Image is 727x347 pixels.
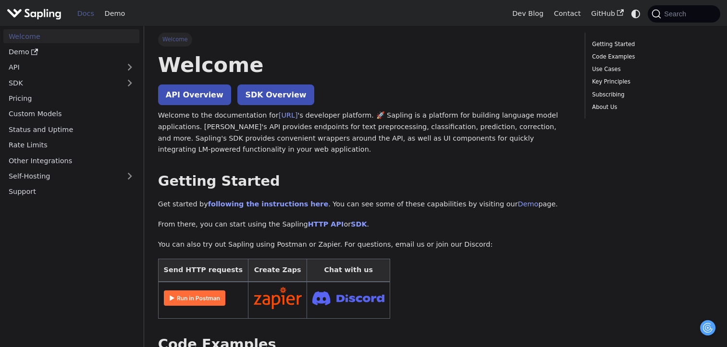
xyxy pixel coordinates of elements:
[592,103,710,112] a: About Us
[158,33,192,46] span: Welcome
[518,200,539,208] a: Demo
[3,122,139,136] a: Status and Uptime
[592,52,710,61] a: Code Examples
[158,33,571,46] nav: Breadcrumbs
[308,220,344,228] a: HTTP API
[3,60,120,74] a: API
[549,6,586,21] a: Contact
[208,200,328,208] a: following the instructions here
[629,7,643,21] button: Switch between dark and light mode (currently system mode)
[351,220,367,228] a: SDK
[592,65,710,74] a: Use Cases
[158,84,231,105] a: API Overview
[592,77,710,86] a: Key Principles
[120,60,139,74] button: Expand sidebar category 'API'
[3,169,139,183] a: Self-Hosting
[3,76,120,90] a: SDK
[7,7,65,21] a: Sapling.aiSapling.ai
[158,110,571,156] p: Welcome to the documentation for 's developer platform. 🚀 Sapling is a platform for building lang...
[72,6,99,21] a: Docs
[3,185,139,199] a: Support
[648,5,720,23] button: Search (Command+K)
[158,173,571,190] h2: Getting Started
[592,40,710,49] a: Getting Started
[279,111,298,119] a: [URL]
[254,287,302,309] img: Connect in Zapier
[3,45,139,59] a: Demo
[3,29,139,43] a: Welcome
[120,76,139,90] button: Expand sidebar category 'SDK'
[7,7,62,21] img: Sapling.ai
[158,199,571,210] p: Get started by . You can see some of these capabilities by visiting our page.
[158,52,571,78] h1: Welcome
[3,107,139,121] a: Custom Models
[237,84,314,105] a: SDK Overview
[312,288,384,308] img: Join Discord
[99,6,130,21] a: Demo
[158,219,571,230] p: From there, you can start using the Sapling or .
[3,154,139,168] a: Other Integrations
[248,259,307,282] th: Create Zaps
[3,138,139,152] a: Rate Limits
[3,92,139,106] a: Pricing
[507,6,548,21] a: Dev Blog
[164,290,225,306] img: Run in Postman
[158,259,248,282] th: Send HTTP requests
[158,239,571,251] p: You can also try out Sapling using Postman or Zapier. For questions, email us or join our Discord:
[307,259,390,282] th: Chat with us
[661,10,692,18] span: Search
[586,6,628,21] a: GitHub
[592,90,710,99] a: Subscribing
